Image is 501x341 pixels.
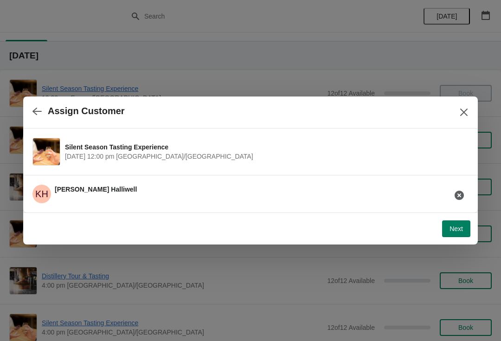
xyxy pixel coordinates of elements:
button: Close [456,104,472,121]
span: Keith [32,185,51,203]
h2: Assign Customer [48,106,125,116]
text: KH [35,189,48,199]
span: [PERSON_NAME] Halliwell [55,186,137,193]
button: Next [442,220,470,237]
span: Silent Season Tasting Experience [65,142,464,152]
img: Silent Season Tasting Experience | | August 22 | 12:00 pm Europe/London [33,138,60,165]
span: [DATE] 12:00 pm [GEOGRAPHIC_DATA]/[GEOGRAPHIC_DATA] [65,152,464,161]
span: Next [450,225,463,232]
